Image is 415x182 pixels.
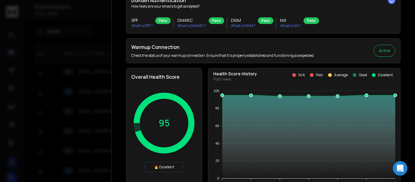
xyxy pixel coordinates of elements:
[374,45,395,57] button: Active
[359,73,367,77] p: Good
[131,23,153,28] p: What is SPF ?
[131,53,314,58] p: Check the status of your warmup connection. Ensure that it is properly established and functionin...
[231,23,256,28] p: What is DKIM ?
[334,73,348,77] p: Average
[131,73,197,81] h2: Overall Health Score
[304,17,319,24] div: Pass
[378,73,393,77] p: Excellent
[215,159,219,163] tspan: 20
[131,17,153,23] h3: SPF
[280,23,301,28] p: What is MX ?
[159,118,170,129] p: 95
[131,43,314,51] h2: Warmup Connection
[215,142,219,145] tspan: 40
[217,177,219,180] tspan: 0
[215,106,219,110] tspan: 80
[213,77,257,82] p: Past 1 week
[209,17,224,24] div: Pass
[213,71,257,77] p: Health Score History
[144,162,184,172] div: 🔥 Excellent
[231,17,256,23] h3: DKIM
[214,89,219,93] tspan: 100
[131,4,395,9] p: How likely are your emails to get accepted?
[280,17,301,23] h3: MX
[177,23,206,28] p: What is DMARC ?
[177,17,206,23] h3: DMARC
[316,73,323,77] p: Poor
[215,124,219,128] tspan: 60
[298,73,305,77] p: N/A
[258,17,273,24] div: Pass
[155,17,171,24] div: Pass
[393,161,407,176] div: Open Intercom Messenger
